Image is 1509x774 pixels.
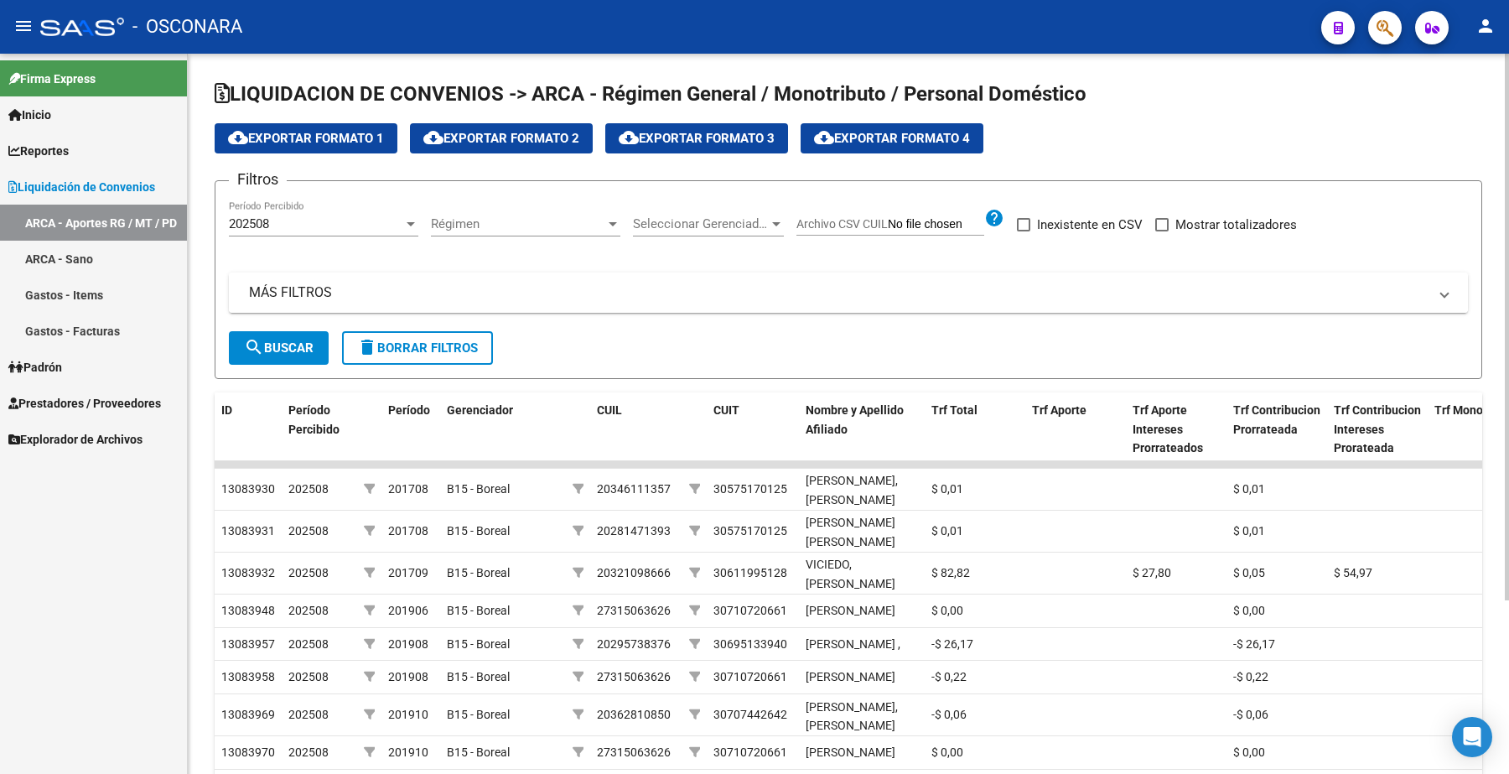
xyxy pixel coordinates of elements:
div: 20295738376 [597,635,671,654]
datatable-header-cell: CUIT [707,392,799,466]
button: Exportar Formato 1 [215,123,397,153]
span: [PERSON_NAME] [806,745,895,759]
span: Inexistente en CSV [1037,215,1143,235]
button: Exportar Formato 2 [410,123,593,153]
span: $ 54,97 [1334,566,1372,579]
mat-icon: cloud_download [619,127,639,148]
div: 27315063626 [597,743,671,762]
datatable-header-cell: Trf Aporte Intereses Prorrateados [1126,392,1226,466]
span: 13083957 [221,637,275,651]
div: 27315063626 [597,668,671,687]
span: $ 0,00 [1233,745,1265,759]
span: Explorador de Archivos [8,430,143,449]
span: B15 - Boreal [447,482,510,496]
span: 13083931 [221,524,275,538]
span: -$ 0,22 [1233,670,1268,683]
div: 20281471393 [597,522,671,541]
span: [PERSON_NAME] [806,604,895,617]
span: Archivo CSV CUIL [796,217,888,231]
span: -$ 26,17 [931,637,973,651]
mat-expansion-panel-header: MÁS FILTROS [229,273,1468,313]
span: 201709 [388,566,428,579]
div: Open Intercom Messenger [1452,717,1492,757]
span: [PERSON_NAME] [PERSON_NAME] [PERSON_NAME] , [806,516,900,568]
datatable-header-cell: Trf Aporte [1025,392,1126,466]
span: 201906 [388,604,428,617]
span: 13083932 [221,566,275,579]
span: Régimen [431,216,605,231]
span: $ 0,05 [1233,566,1265,579]
div: 30575170125 [713,480,787,499]
mat-icon: cloud_download [228,127,248,148]
div: 30710720661 [713,601,787,621]
span: Exportar Formato 1 [228,131,384,146]
span: Reportes [8,142,69,160]
span: B15 - Boreal [447,708,510,721]
span: 13083930 [221,482,275,496]
span: Período [388,403,430,417]
span: B15 - Boreal [447,745,510,759]
span: Exportar Formato 4 [814,131,970,146]
span: Período Percibido [288,403,340,436]
span: 202508 [288,566,329,579]
span: 202508 [288,708,329,721]
datatable-header-cell: Período [381,392,440,466]
div: 30707442642 [713,705,787,725]
span: 201908 [388,637,428,651]
span: [PERSON_NAME], [PERSON_NAME] [806,474,898,506]
mat-icon: cloud_download [814,127,834,148]
span: Inicio [8,106,51,124]
div: 20362810850 [597,705,671,725]
span: Trf Total [931,403,977,417]
span: 201708 [388,482,428,496]
span: $ 0,01 [931,482,963,496]
mat-panel-title: MÁS FILTROS [249,283,1428,302]
span: $ 0,01 [931,524,963,538]
div: 20321098666 [597,564,671,583]
span: LIQUIDACION DE CONVENIOS -> ARCA - Régimen General / Monotributo / Personal Doméstico [215,82,1086,106]
mat-icon: cloud_download [423,127,443,148]
span: $ 0,00 [931,745,963,759]
mat-icon: delete [357,337,377,357]
span: 202508 [288,482,329,496]
div: 30575170125 [713,522,787,541]
span: [PERSON_NAME], [PERSON_NAME] [806,700,898,733]
span: 202508 [229,216,269,231]
div: 30710720661 [713,743,787,762]
span: Trf Contribucion Prorrateada [1233,403,1320,436]
span: 13083948 [221,604,275,617]
span: B15 - Boreal [447,524,510,538]
span: [PERSON_NAME] [806,670,895,683]
span: CUIT [713,403,739,417]
span: 201708 [388,524,428,538]
datatable-header-cell: ID [215,392,282,466]
span: Nombre y Apellido Afiliado [806,403,904,436]
datatable-header-cell: Trf Contribucion Prorrateada [1226,392,1327,466]
span: 202508 [288,637,329,651]
span: Buscar [244,340,314,356]
span: $ 0,01 [1233,524,1265,538]
datatable-header-cell: Trf Contribucion Intereses Prorateada [1327,392,1428,466]
span: 202508 [288,524,329,538]
button: Buscar [229,331,329,365]
span: 202508 [288,745,329,759]
span: Padrón [8,358,62,377]
span: -$ 26,17 [1233,637,1275,651]
span: Gerenciador [447,403,513,417]
span: -$ 0,22 [931,670,967,683]
span: CUIL [597,403,622,417]
span: -$ 0,06 [931,708,967,721]
span: $ 0,00 [1233,604,1265,617]
mat-icon: help [984,208,1004,228]
datatable-header-cell: CUIL [590,392,682,466]
span: 13083970 [221,745,275,759]
span: $ 0,00 [931,604,963,617]
span: B15 - Boreal [447,637,510,651]
span: Borrar Filtros [357,340,478,356]
span: ID [221,403,232,417]
span: Trf Aporte Intereses Prorrateados [1133,403,1203,455]
datatable-header-cell: Período Percibido [282,392,357,466]
span: - OSCONARA [132,8,242,45]
input: Archivo CSV CUIL [888,217,984,232]
mat-icon: search [244,337,264,357]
